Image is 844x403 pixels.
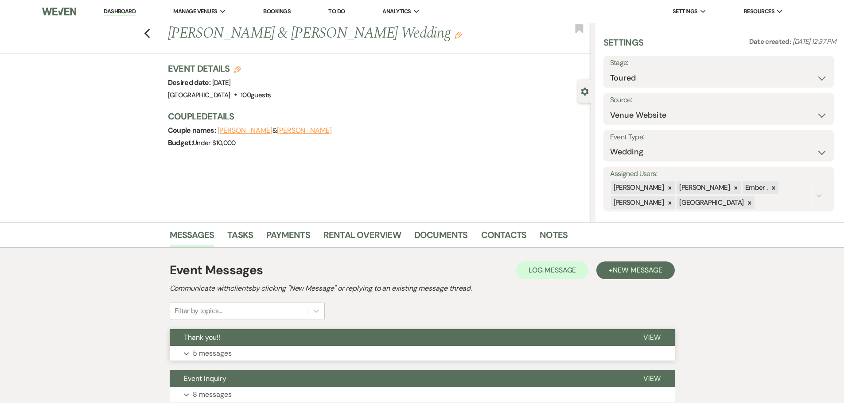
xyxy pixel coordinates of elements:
[212,78,231,87] span: [DATE]
[744,7,774,16] span: Resources
[193,138,236,147] span: Under $10,000
[170,370,629,387] button: Event Inquiry
[743,181,769,194] div: Ember .
[168,110,582,123] h3: Couple Details
[673,7,698,16] span: Settings
[168,23,503,44] h1: [PERSON_NAME] & [PERSON_NAME] Wedding
[455,31,462,39] button: Edit
[168,91,230,100] span: [GEOGRAPHIC_DATA]
[611,196,665,209] div: [PERSON_NAME]
[610,94,827,107] label: Source:
[263,8,291,15] a: Bookings
[643,333,661,342] span: View
[170,329,629,346] button: Thank you!!
[610,131,827,144] label: Event Type:
[516,261,588,279] button: Log Message
[610,168,827,180] label: Assigned Users:
[581,87,589,95] button: Close lead details
[611,181,665,194] div: [PERSON_NAME]
[168,78,212,87] span: Desired date:
[629,370,675,387] button: View
[603,36,644,56] h3: Settings
[323,228,401,247] a: Rental Overview
[170,228,214,247] a: Messages
[193,389,232,400] p: 8 messages
[382,7,411,16] span: Analytics
[677,181,731,194] div: [PERSON_NAME]
[168,138,193,147] span: Budget:
[42,2,76,21] img: Weven Logo
[328,8,345,15] a: To Do
[168,62,271,75] h3: Event Details
[481,228,527,247] a: Contacts
[193,348,232,359] p: 5 messages
[610,57,827,69] label: Stage:
[629,329,675,346] button: View
[170,346,675,361] button: 5 messages
[170,261,263,280] h1: Event Messages
[529,265,576,275] span: Log Message
[227,228,253,247] a: Tasks
[277,127,332,134] button: [PERSON_NAME]
[184,333,220,342] span: Thank you!!
[104,8,136,16] a: Dashboard
[168,126,218,135] span: Couple names:
[677,196,745,209] div: [GEOGRAPHIC_DATA]
[170,283,675,294] h2: Communicate with clients by clicking "New Message" or replying to an existing message thread.
[218,126,332,135] span: &
[613,265,662,275] span: New Message
[184,374,226,383] span: Event Inquiry
[241,91,271,100] span: 100 guests
[266,228,310,247] a: Payments
[414,228,468,247] a: Documents
[749,37,793,46] span: Date created:
[218,127,272,134] button: [PERSON_NAME]
[540,228,568,247] a: Notes
[173,7,217,16] span: Manage Venues
[175,306,222,316] div: Filter by topics...
[596,261,674,279] button: +New Message
[643,374,661,383] span: View
[170,387,675,402] button: 8 messages
[793,37,836,46] span: [DATE] 12:37 PM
